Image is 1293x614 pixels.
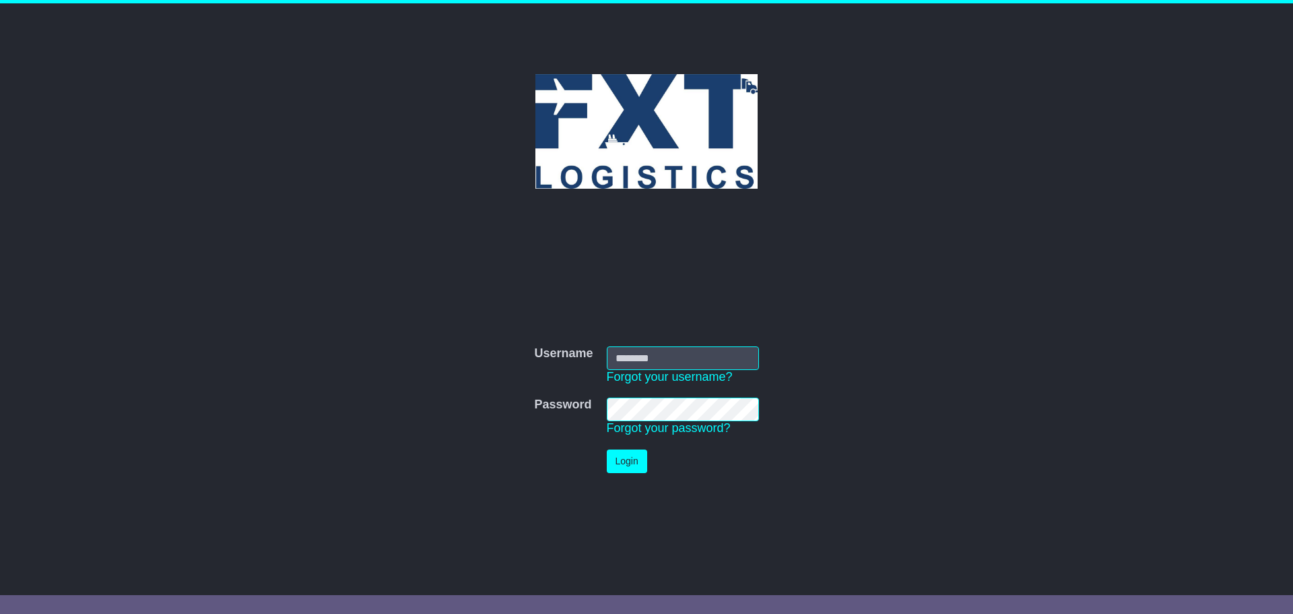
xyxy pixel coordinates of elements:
label: Username [534,346,593,361]
a: Forgot your username? [607,370,733,383]
label: Password [534,398,591,412]
button: Login [607,450,647,473]
a: Forgot your password? [607,421,731,435]
img: FXT Logistics [535,74,758,189]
